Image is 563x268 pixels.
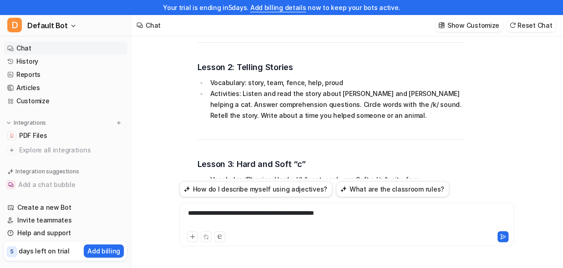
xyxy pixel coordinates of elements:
p: days left on trial [19,246,70,256]
li: Vocabulary/Phonics: Hard c (/k/): cat, cook, car. Soft c (/s/): city, face. [208,174,464,185]
button: Add billing [84,244,124,258]
p: Integration suggestions [15,167,79,176]
li: Vocabulary: story, team, fence, help, proud [208,77,464,88]
p: Show Customize [447,20,499,30]
a: Create a new Bot [4,201,127,214]
button: Reset Chat [507,19,556,32]
button: How do I describe myself using adjectives? [179,181,332,197]
p: 5 [10,248,14,256]
a: Add billing details [250,4,306,11]
a: Articles [4,81,127,94]
a: Customize [4,95,127,107]
li: Activities: Listen and read the story about [PERSON_NAME] and [PERSON_NAME] helping a cat. Answer... [208,88,464,121]
button: Integrations [4,118,49,127]
a: Reports [4,68,127,81]
img: explore all integrations [7,146,16,155]
a: Help and support [4,227,127,239]
span: D [7,18,22,32]
button: Add a chat bubbleAdd a chat bubble [4,177,127,192]
a: Chat [4,42,127,55]
img: menu_add.svg [116,120,122,126]
button: Add a public chat link [4,192,127,207]
h3: Lesson 2: Telling Stories [198,61,464,74]
img: PDF Files [9,133,15,138]
a: History [4,55,127,68]
span: PDF Files [19,131,47,140]
a: Explore all integrations [4,144,127,157]
p: Integrations [14,119,46,126]
button: Show Customize [436,19,503,32]
p: Add billing [87,246,120,256]
a: Invite teammates [4,214,127,227]
h3: Lesson 3: Hard and Soft “c” [198,158,464,171]
img: reset [509,22,516,29]
img: Add a chat bubble [8,182,14,187]
div: Chat [146,20,161,30]
img: expand menu [5,120,12,126]
span: Explore all integrations [19,143,123,157]
img: customize [438,22,445,29]
a: PDF FilesPDF Files [4,129,127,142]
span: Default Bot [27,19,68,32]
button: What are the classroom rules? [336,181,449,197]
